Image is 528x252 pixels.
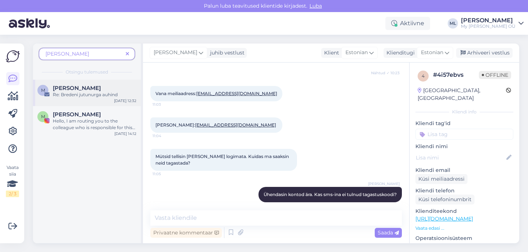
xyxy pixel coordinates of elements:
[461,18,524,29] a: [PERSON_NAME]My [PERSON_NAME] OÜ
[385,17,430,30] div: Aktiivne
[461,23,516,29] div: My [PERSON_NAME] OÜ
[53,91,136,98] div: Re: Bredeni jutunurga auhind
[153,171,180,177] span: 11:05
[155,154,290,166] span: Mütsid tellisin [PERSON_NAME] logimata. Kuidas ma saaksin neid tagastada?
[418,87,506,102] div: [GEOGRAPHIC_DATA], [GEOGRAPHIC_DATA]
[307,3,324,9] span: Luba
[421,49,443,57] span: Estonian
[415,187,513,195] p: Kliendi telefon
[6,49,20,63] img: Askly Logo
[415,166,513,174] p: Kliendi email
[448,18,458,29] div: ML
[150,228,222,238] div: Privaatne kommentaar
[415,109,513,115] div: Kliendi info
[6,164,19,197] div: Vaata siia
[114,98,136,104] div: [DATE] 12:32
[415,207,513,215] p: Klienditeekond
[345,49,368,57] span: Estonian
[6,191,19,197] div: 2 / 3
[154,49,197,57] span: [PERSON_NAME]
[456,48,513,58] div: Arhiveeri vestlus
[422,73,425,79] span: 4
[415,143,513,150] p: Kliendi nimi
[45,50,89,57] span: [PERSON_NAME]
[371,70,400,76] span: Nähtud ✓ 10:23
[207,49,245,57] div: juhib vestlust
[368,181,400,187] span: [PERSON_NAME]
[41,114,45,119] span: M
[415,129,513,140] input: Lisa tag
[415,215,473,222] a: [URL][DOMAIN_NAME]
[461,18,516,23] div: [PERSON_NAME]
[384,49,415,57] div: Klienditugi
[415,242,513,250] p: [MEDICAL_DATA]
[114,131,136,136] div: [DATE] 14:12
[433,71,479,79] div: # 4i57ebvs
[415,174,467,184] div: Küsi meiliaadressi
[53,111,101,118] span: Marion Mendoza
[321,49,339,57] div: Klient
[41,87,45,93] span: M
[155,122,277,128] span: [PERSON_NAME]:
[155,91,277,96] span: Vana meiliaadress:
[378,229,399,236] span: Saada
[66,69,108,75] span: Otsingu tulemused
[415,234,513,242] p: Operatsioonisüsteem
[153,133,180,139] span: 11:04
[479,71,511,79] span: Offline
[416,154,505,162] input: Lisa nimi
[372,203,400,208] span: 11:06
[264,192,397,197] span: Ühendasin kontod ära. Kas sms-ina ei tulnud tagastuskoodi?
[153,102,180,107] span: 11:03
[196,91,277,96] a: [EMAIL_ADDRESS][DOMAIN_NAME]
[195,122,276,128] a: [EMAIL_ADDRESS][DOMAIN_NAME]
[415,195,474,204] div: Küsi telefoninumbrit
[53,118,136,131] div: Hello, I am routing you to the colleague who is responsible for this topic. A little patience ple...
[53,85,101,91] span: Marion Ressar
[415,120,513,127] p: Kliendi tag'id
[415,225,513,232] p: Vaata edasi ...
